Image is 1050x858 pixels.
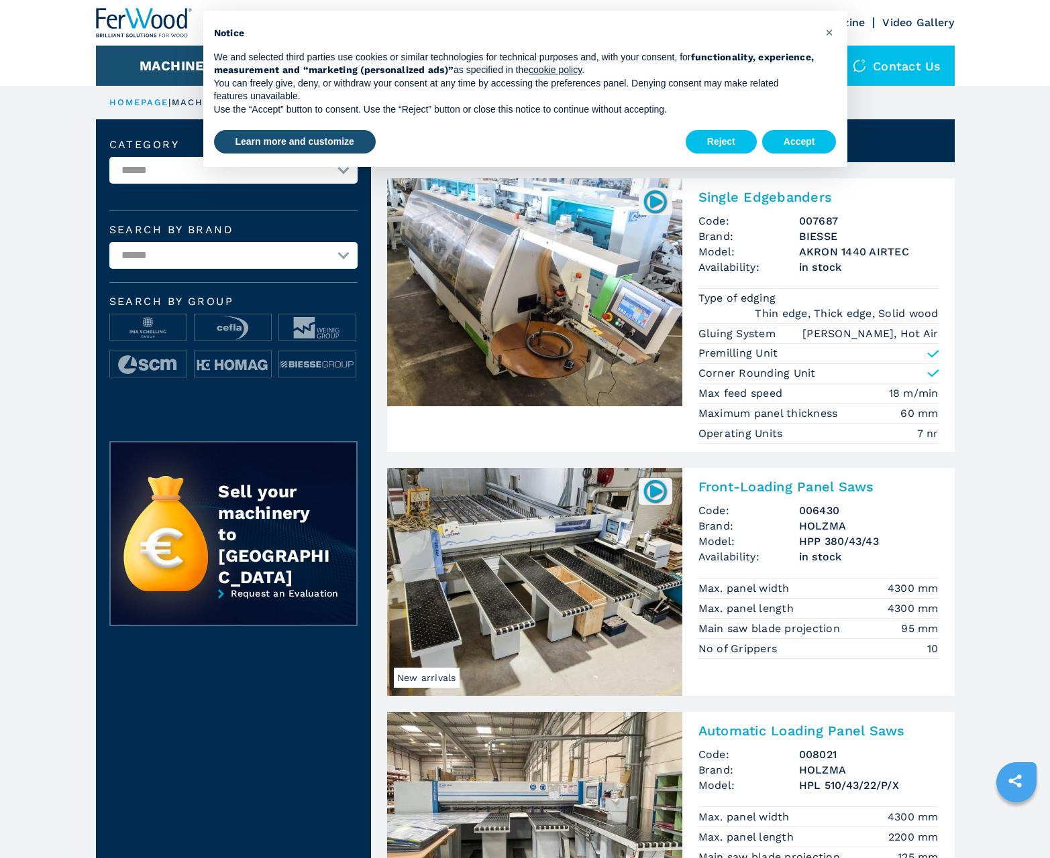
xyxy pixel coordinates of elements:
[195,351,271,378] img: image
[109,139,358,150] label: Category
[109,225,358,235] label: Search by brand
[889,385,939,401] em: 18 m/min
[819,21,841,43] button: Close this notice
[698,259,799,275] span: Availability:
[394,668,460,688] span: New arrivals
[698,723,939,739] h2: Automatic Loading Panel Saws
[698,747,799,762] span: Code:
[686,130,757,154] button: Reject
[195,314,271,341] img: image
[698,426,786,441] p: Operating Units
[698,291,780,306] p: Type of edging
[279,314,356,341] img: image
[387,468,682,696] img: Front-Loading Panel Saws HOLZMA HPP 380/43/43
[799,518,939,534] h3: HOLZMA
[998,764,1032,798] a: sharethis
[762,130,837,154] button: Accept
[698,326,780,341] p: Gluing System
[799,747,939,762] h3: 008021
[214,51,815,77] p: We and selected third parties use cookies or similar technologies for technical purposes and, wit...
[853,59,866,72] img: Contact us
[698,762,799,778] span: Brand:
[279,351,356,378] img: image
[839,46,955,86] div: Contact us
[698,366,816,381] p: Corner Rounding Unit
[698,346,778,361] p: Premilling Unit
[698,189,939,205] h2: Single Edgebanders
[882,16,954,29] a: Video Gallery
[387,178,682,406] img: Single Edgebanders BIESSE AKRON 1440 AIRTEC
[888,580,939,596] em: 4300 mm
[927,641,939,656] em: 10
[110,351,187,378] img: image
[698,601,798,616] p: Max. panel length
[214,77,815,103] p: You can freely give, deny, or withdraw your consent at any time by accessing the preferences pane...
[642,188,668,214] img: 007687
[387,178,955,452] a: Single Edgebanders BIESSE AKRON 1440 AIRTEC007687Single EdgebandersCode:007687Brand:BIESSEModel:A...
[799,244,939,259] h3: AKRON 1440 AIRTEC
[888,601,939,616] em: 4300 mm
[900,406,938,421] em: 60 mm
[888,829,939,845] em: 2200 mm
[698,549,799,564] span: Availability:
[698,581,793,596] p: Max. panel width
[218,481,329,588] div: Sell your machinery to [GEOGRAPHIC_DATA]
[109,97,169,107] a: HOMEPAGE
[214,52,815,76] strong: functionality, experience, measurement and “marketing (personalized ads)”
[888,809,939,824] em: 4300 mm
[698,534,799,549] span: Model:
[96,8,193,38] img: Ferwood
[698,518,799,534] span: Brand:
[214,27,815,40] h2: Notice
[698,479,939,495] h2: Front-Loading Panel Saws
[698,503,799,518] span: Code:
[698,244,799,259] span: Model:
[387,468,955,696] a: Front-Loading Panel Saws HOLZMA HPP 380/43/43New arrivals006430Front-Loading Panel SawsCode:00643...
[172,97,229,109] p: machines
[698,830,798,845] p: Max. panel length
[642,478,668,504] img: 006430
[110,314,187,341] img: image
[799,503,939,518] h3: 006430
[140,58,213,74] button: Machines
[214,130,376,154] button: Learn more and customize
[755,306,938,321] em: Thin edge, Thick edge, Solid wood
[802,326,939,341] em: [PERSON_NAME], Hot Air
[529,64,582,75] a: cookie policy
[799,213,939,229] h3: 007687
[901,621,938,636] em: 95 mm
[698,641,781,656] p: No of Grippers
[698,386,786,401] p: Max feed speed
[168,97,171,107] span: |
[799,229,939,244] h3: BIESSE
[799,549,939,564] span: in stock
[799,534,939,549] h3: HPP 380/43/43
[799,762,939,778] h3: HOLZMA
[698,229,799,244] span: Brand:
[799,259,939,275] span: in stock
[698,406,841,421] p: Maximum panel thickness
[993,798,1040,848] iframe: Chat
[698,810,793,824] p: Max. panel width
[825,24,833,40] span: ×
[109,296,358,307] span: Search by group
[698,778,799,793] span: Model:
[917,426,939,441] em: 7 nr
[698,621,844,636] p: Main saw blade projection
[698,213,799,229] span: Code:
[799,778,939,793] h3: HPL 510/43/22/P/X
[109,588,358,636] a: Request an Evaluation
[214,103,815,117] p: Use the “Accept” button to consent. Use the “Reject” button or close this notice to continue with...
